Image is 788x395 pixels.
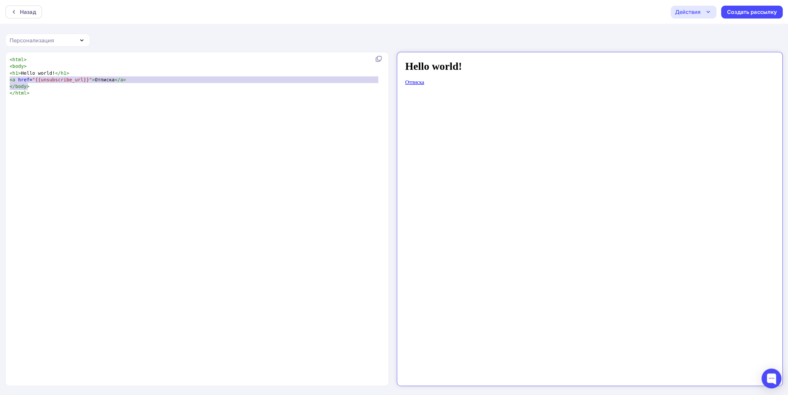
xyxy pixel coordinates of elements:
[18,77,29,82] span: href
[24,64,27,69] span: >
[10,36,54,44] div: Персонализация
[10,64,13,69] span: <
[26,90,29,96] span: >
[13,77,16,82] span: a
[727,8,777,16] div: Создать рассылку
[26,84,29,89] span: >
[20,8,36,16] div: Назад
[5,34,90,47] button: Персонализация
[115,77,120,82] span: </
[13,64,24,69] span: body
[10,77,13,82] span: <
[13,57,24,62] span: html
[61,70,66,76] span: h1
[10,90,15,96] span: </
[24,57,27,62] span: >
[18,70,21,76] span: >
[10,84,15,89] span: </
[66,70,69,76] span: >
[10,70,13,76] span: <
[3,22,22,27] a: Отписка
[15,84,26,89] span: body
[92,77,95,82] span: >
[13,70,18,76] span: h1
[123,77,126,82] span: >
[120,77,123,82] span: a
[671,6,716,19] button: Действия
[10,70,69,76] span: Hello world!
[675,8,701,16] div: Действия
[15,90,26,96] span: html
[32,77,92,82] span: "{{unsubscribe_url}}"
[3,3,372,15] h1: Hello world!
[55,70,61,76] span: </
[10,77,126,82] span: = Отписка
[10,57,13,62] span: <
